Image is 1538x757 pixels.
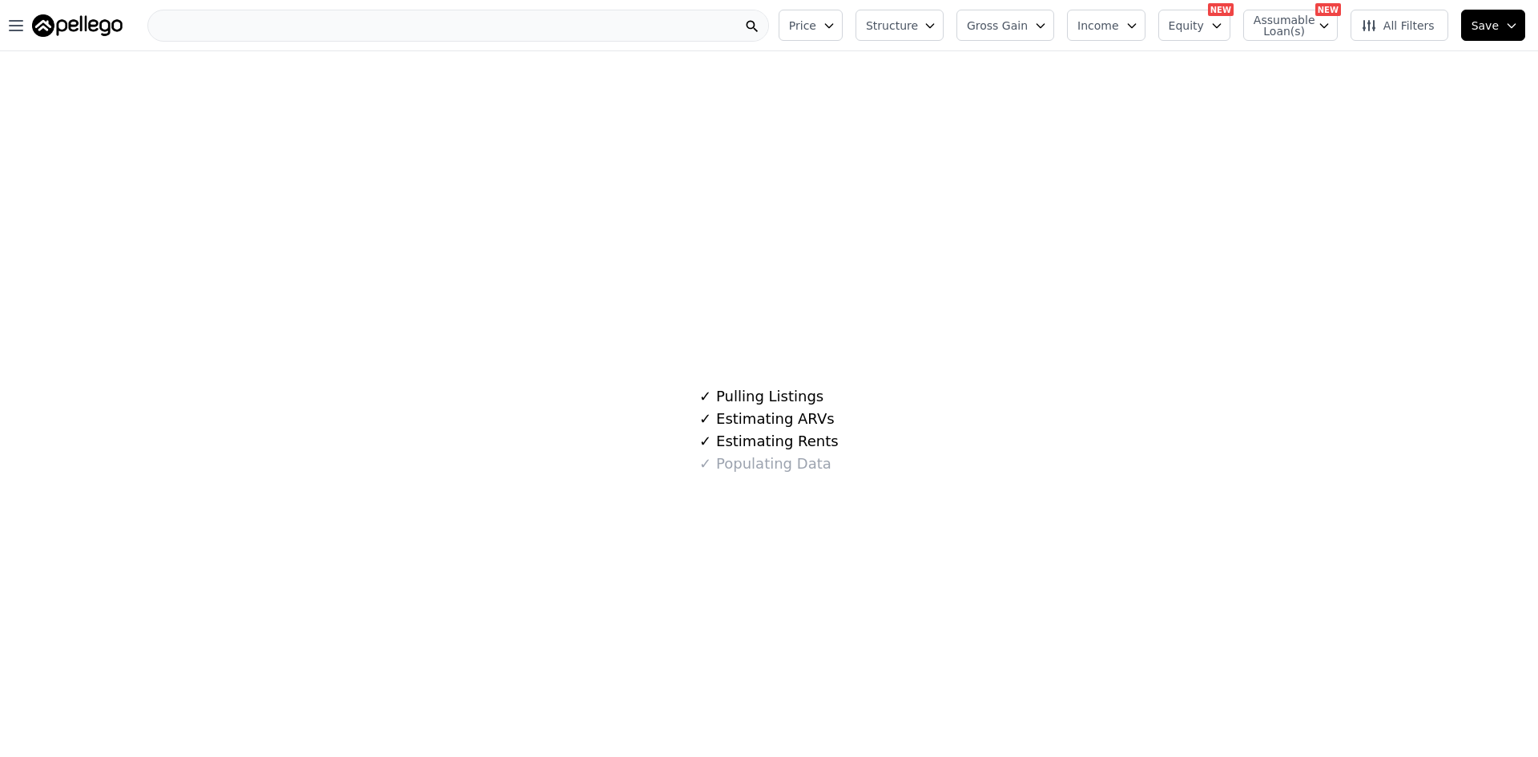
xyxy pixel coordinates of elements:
span: All Filters [1361,18,1435,34]
div: Estimating Rents [699,430,838,453]
span: ✓ [699,411,711,427]
span: Income [1077,18,1119,34]
span: Gross Gain [967,18,1028,34]
button: Income [1067,10,1145,41]
div: NEW [1208,3,1234,16]
span: ✓ [699,433,711,449]
span: ✓ [699,389,711,405]
span: Assumable Loan(s) [1254,14,1305,37]
div: Estimating ARVs [699,408,834,430]
img: Pellego [32,14,123,37]
button: Gross Gain [956,10,1054,41]
button: Structure [856,10,944,41]
button: Save [1461,10,1525,41]
button: Equity [1158,10,1230,41]
button: All Filters [1351,10,1448,41]
span: Price [789,18,816,34]
div: Populating Data [699,453,831,475]
span: ✓ [699,456,711,472]
button: Assumable Loan(s) [1243,10,1338,41]
span: Equity [1169,18,1204,34]
span: Structure [866,18,917,34]
span: Save [1472,18,1499,34]
button: Price [779,10,843,41]
div: Pulling Listings [699,385,823,408]
div: NEW [1315,3,1341,16]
